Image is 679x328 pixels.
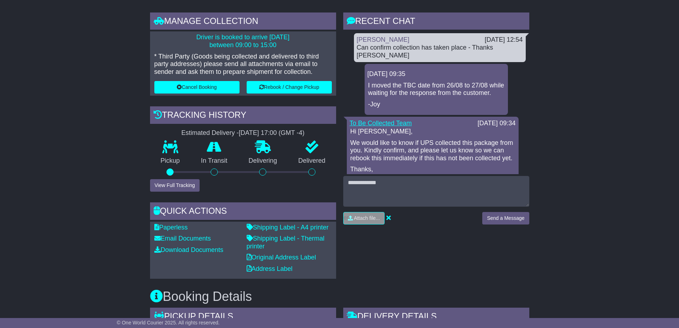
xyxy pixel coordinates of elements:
[150,179,200,192] button: View Full Tracking
[350,120,412,127] a: To Be Collected Team
[238,157,288,165] p: Delivering
[154,81,240,94] button: Cancel Booking
[368,82,504,97] p: I moved the TBC date from 26/08 to 27/08 while waiting for the response from the customer.
[485,36,523,44] div: [DATE] 12:54
[288,157,336,165] p: Delivered
[247,265,293,272] a: Address Label
[247,81,332,94] button: Rebook / Change Pickup
[154,53,332,76] p: * Third Party (Goods being collected and delivered to third party addresses) please send all atta...
[247,224,329,231] a: Shipping Label - A4 printer
[154,224,188,231] a: Paperless
[478,120,516,127] div: [DATE] 09:34
[150,202,336,222] div: Quick Actions
[190,157,238,165] p: In Transit
[150,157,191,165] p: Pickup
[367,70,505,78] div: [DATE] 09:35
[150,308,336,327] div: Pickup Details
[368,101,504,109] p: -Joy
[117,320,220,326] span: © One World Courier 2025. All rights reserved.
[482,212,529,224] button: Send a Message
[343,308,529,327] div: Delivery Details
[357,36,410,43] a: [PERSON_NAME]
[357,44,523,59] div: Can confirm collection has taken place - Thanks [PERSON_NAME]
[343,12,529,32] div: RECENT CHAT
[350,139,515,162] p: We would like to know if UPS collected this package from you. Kindly confirm, and please let us k...
[154,34,332,49] p: Driver is booked to arrive [DATE] between 09:00 to 15:00
[350,166,515,181] p: Thanks, Joy
[150,12,336,32] div: Manage collection
[150,106,336,126] div: Tracking history
[154,246,223,253] a: Download Documents
[150,129,336,137] div: Estimated Delivery -
[150,289,529,304] h3: Booking Details
[239,129,304,137] div: [DATE] 17:00 (GMT -4)
[350,128,515,136] p: Hi [PERSON_NAME],
[247,235,325,250] a: Shipping Label - Thermal printer
[154,235,211,242] a: Email Documents
[247,254,316,261] a: Original Address Label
